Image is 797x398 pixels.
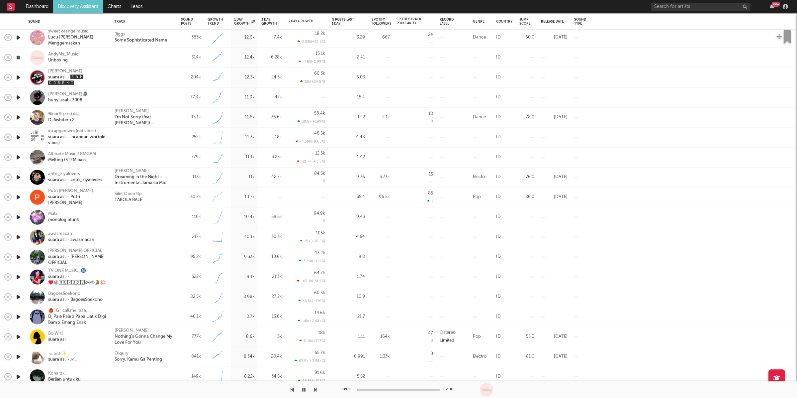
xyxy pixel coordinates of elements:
div: 99 + [772,2,780,7]
div: ID [496,113,501,121]
div: 514k [181,54,201,62]
div: 12.6k [234,34,255,42]
div: 149k [181,373,201,381]
div: ID [496,273,501,281]
div: 9.76 [332,173,365,181]
div: Spotify Track Popularity [397,17,423,25]
div: Putri [PERSON_NAME] [48,188,106,194]
div: 94.9k [314,211,325,215]
div: Ostereo Limited [440,329,466,345]
div: 217k [181,233,201,241]
div: 11.6k [234,113,255,121]
div: suara asli - ♥️🎼🄷🄾🅆🄾🅇🅉🫟④②🐊💢 [48,274,106,286]
a: [PERSON_NAME]suara asli - 🆂🅰🅼 🅳🅾🆁🅴🅼🅸 [48,68,106,86]
div: Spotify Followers [372,18,392,26]
div: 34.5k [261,373,282,381]
div: Dance [473,113,486,121]
div: 86.0 [519,193,534,201]
div: 8.22k [234,373,255,381]
div: suara asli - [PERSON_NAME] OFFICIAL [48,254,106,266]
div: Oiqury [115,351,129,357]
div: ID [496,73,501,81]
div: 24 [428,33,433,37]
div: 77.4k [181,93,201,101]
div: 12.3k [234,73,255,81]
div: 55.0 [519,333,534,341]
div: ID [496,233,501,241]
div: 252k [181,133,201,141]
div: I'm Not Sorry (feat. [PERSON_NAME]) - [PERSON_NAME] & [PERSON_NAME] Remix [115,114,174,126]
div: ID [496,253,501,261]
div: [PERSON_NAME]🗿 [48,91,88,97]
div: [PERSON_NAME] [48,68,106,74]
div: 164k [372,333,390,341]
div: Altitude Music / BMGPM [48,151,96,157]
div: 5k [261,333,282,341]
div: 0.991 [332,353,365,361]
div: ID [496,93,501,101]
div: 1.33k [372,353,390,361]
div: Record Label [440,18,456,26]
div: Dj Pale Pale x Papa Liat x Digi Bam x Emang Enak [48,314,106,326]
div: ID [496,313,501,321]
div: 15.4 [332,93,365,101]
div: 42.7k [261,173,282,181]
div: 6.03 [332,73,365,81]
div: Jump Score [519,18,531,26]
div: Unboxing [48,58,78,64]
div: 18k [318,331,325,335]
div: 21.3k [261,273,282,281]
div: 15.1k [315,52,325,56]
div: BagoesSoekono [48,291,103,297]
div: suara asli - Putri [PERSON_NAME] [48,194,106,206]
div: 8.7k [234,313,255,321]
div: Pop [473,333,481,341]
a: anto_ziyaloverssuara asli - anto_ziyalovers [48,171,102,183]
div: 𝕬𝖐𝖚𝖓⛧𝖌𝖆𝖇𝖚𝖙 6̶6̶₆ [48,111,79,117]
div: Melting (STEM bass) [48,157,96,163]
div: 18 [428,111,433,116]
div: 81.0 [519,353,534,361]
div: 11.9k [234,93,255,101]
div: 35.4 [332,193,365,201]
div: 47k [261,93,282,101]
a: [PERSON_NAME] [115,328,149,334]
div: 3 Day Growth [261,18,277,26]
div: Sorry, Kamu Ga Penting [115,357,162,363]
div: 7.4k [261,34,282,42]
a: Silet Open Up [115,191,142,197]
div: 02:06 [443,386,457,394]
a: Some Sophisticated Name [115,38,167,44]
a: [PERSON_NAME] OFFICIALsuara asli - [PERSON_NAME] OFFICIAL [48,248,106,266]
div: -21.7k ( -63.5 % ) [297,159,325,164]
div: 🍎 IG : call.me.raaa__ [48,308,106,314]
div: 667 [372,34,390,42]
div: Genre [473,20,485,24]
div: 1 Day Growth [234,18,255,26]
div: ID [496,213,501,221]
div: 63.9k ( +3.54k % ) [295,359,325,363]
div: 30.3k [261,233,282,241]
div: 21.7 [332,313,365,321]
div: Jiggx [115,32,126,38]
div: 383k [181,34,201,42]
div: -3.25k [261,153,282,161]
div: 40.1k [181,313,201,321]
div: 11.4k ( +173 % ) [299,339,325,343]
a: Dreaming in the Night - Instrumental Jamaica Mix [115,174,174,186]
div: 12.4k [234,54,255,62]
div: TV ONE MUSIC_Ⓜ️ [48,268,106,274]
div: 779k [181,153,201,161]
div: ID [496,193,501,201]
div: 60.3k [314,291,325,295]
div: 1 [427,199,433,203]
div: 78.0 [519,113,534,121]
div: Bo Wrtl [48,331,66,337]
div: [DATE] [541,333,568,341]
div: 29k ( +38.5 % ) [300,239,325,243]
div: ID [496,153,501,161]
div: suara asli - anto_ziyalovers [48,177,102,183]
div: 14k ( +2.44k % ) [298,319,325,323]
a: [PERSON_NAME]🗿bunyi asal - 3008 [48,91,88,103]
div: 9.8 [332,253,365,261]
